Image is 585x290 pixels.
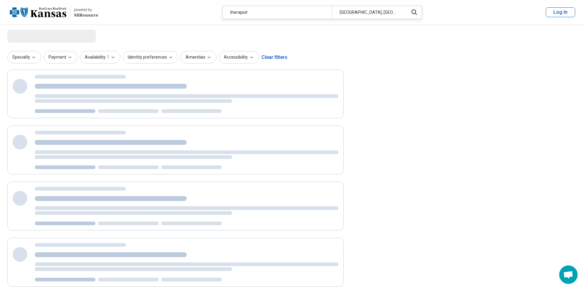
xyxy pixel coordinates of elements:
[181,51,216,64] button: Amenities
[559,265,578,284] div: Open chat
[261,50,287,65] div: Clear filters
[7,30,59,42] span: Loading...
[80,51,120,64] button: Availability1
[107,54,109,60] span: 1
[74,7,98,13] div: powered by
[546,7,575,17] button: Log In
[44,51,77,64] button: Payment
[223,6,332,19] div: therapsit
[332,6,405,19] div: [GEOGRAPHIC_DATA], [GEOGRAPHIC_DATA]
[10,5,66,20] img: Blue Cross Blue Shield Kansas
[219,51,259,64] button: Accessibility
[7,51,41,64] button: Specialty
[10,5,98,20] a: Blue Cross Blue Shield Kansaspowered by
[123,51,178,64] button: Identity preferences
